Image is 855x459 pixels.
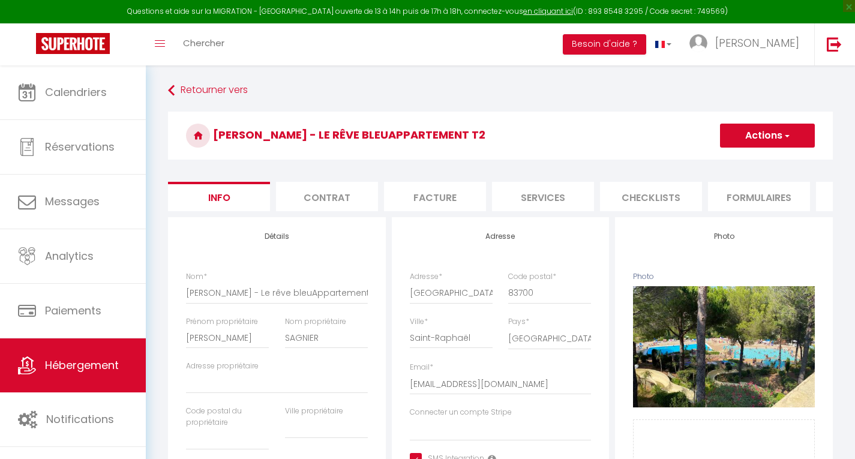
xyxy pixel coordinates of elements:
[708,182,810,211] li: Formulaires
[285,316,346,328] label: Nom propriétaire
[508,316,529,328] label: Pays
[285,406,343,417] label: Ville propriétaire
[168,182,270,211] li: Info
[186,361,259,372] label: Adresse propriétaire
[174,23,233,65] a: Chercher
[168,80,833,101] a: Retourner vers
[410,271,442,283] label: Adresse
[186,232,368,241] h4: Détails
[45,194,100,209] span: Messages
[410,362,433,373] label: Email
[45,303,101,318] span: Paiements
[523,6,573,16] a: en cliquant ici
[186,271,207,283] label: Nom
[720,124,815,148] button: Actions
[410,316,428,328] label: Ville
[46,412,114,427] span: Notifications
[45,85,107,100] span: Calendriers
[680,23,814,65] a: ... [PERSON_NAME]
[508,271,556,283] label: Code postal
[186,316,258,328] label: Prénom propriétaire
[410,407,512,418] label: Connecter un compte Stripe
[695,338,752,356] button: Supprimer
[633,271,654,283] label: Photo
[715,35,799,50] span: [PERSON_NAME]
[492,182,594,211] li: Services
[276,182,378,211] li: Contrat
[186,406,269,428] label: Code postal du propriétaire
[563,34,646,55] button: Besoin d'aide ?
[827,37,842,52] img: logout
[36,33,110,54] img: Super Booking
[689,34,707,52] img: ...
[45,248,94,263] span: Analytics
[600,182,702,211] li: Checklists
[410,232,592,241] h4: Adresse
[45,139,115,154] span: Réservations
[183,37,224,49] span: Chercher
[168,112,833,160] h3: [PERSON_NAME] - Le rêve bleuAppartement T2
[633,232,815,241] h4: Photo
[384,182,486,211] li: Facture
[45,358,119,373] span: Hébergement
